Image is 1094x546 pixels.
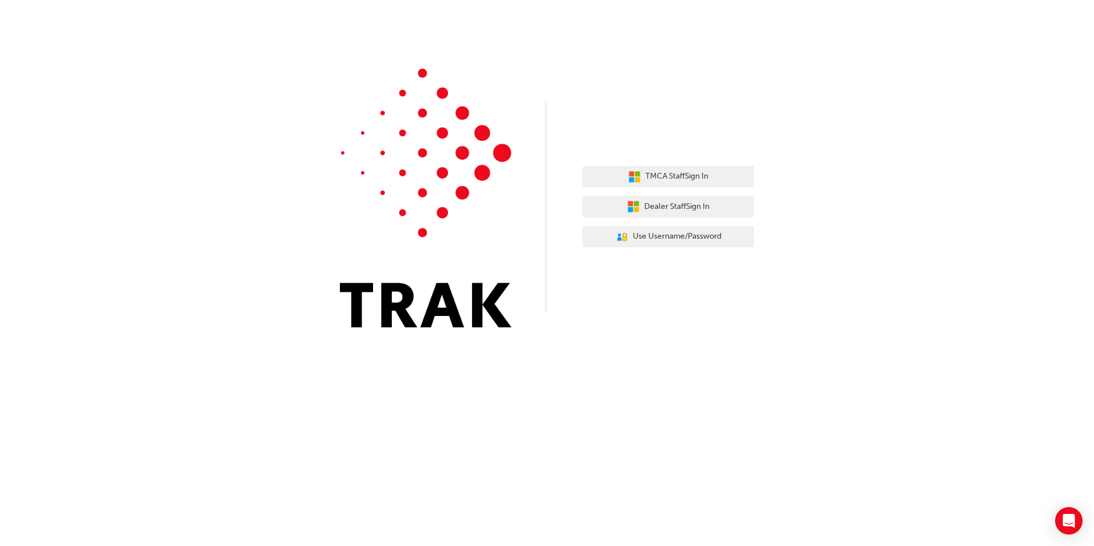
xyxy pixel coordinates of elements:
button: TMCA StaffSign In [582,166,754,188]
span: Dealer Staff Sign In [644,200,709,213]
div: Open Intercom Messenger [1055,507,1083,535]
button: Dealer StaffSign In [582,196,754,217]
span: Use Username/Password [633,230,722,243]
span: TMCA Staff Sign In [645,170,708,183]
img: Trak [340,69,512,327]
button: Use Username/Password [582,226,754,248]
